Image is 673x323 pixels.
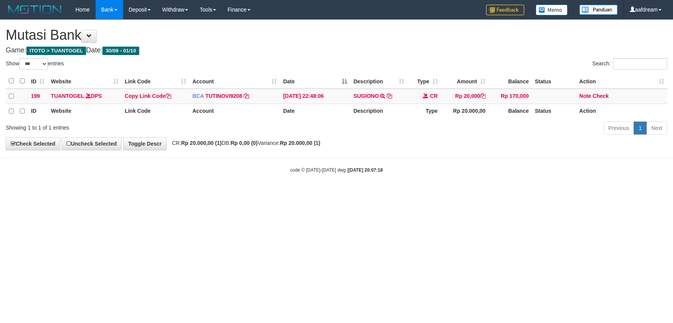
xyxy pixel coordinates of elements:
[407,104,441,118] th: Type
[102,47,139,55] span: 30/09 - 01/10
[231,140,258,146] strong: Rp 0,00 (0)
[244,93,249,99] a: Copy TUTINOVI9208 to clipboard
[532,104,576,118] th: Status
[350,104,407,118] th: Description
[6,28,667,43] h1: Mutasi Bank
[579,93,591,99] a: Note
[480,93,486,99] a: Copy Rp 20,000 to clipboard
[6,47,667,54] h4: Game: Date:
[280,74,350,89] th: Date: activate to sort column descending
[489,104,532,118] th: Balance
[192,93,204,99] span: BCA
[31,93,40,99] span: 199
[122,104,189,118] th: Link Code
[592,58,667,70] label: Search:
[6,121,275,131] div: Showing 1 to 1 of 1 entries
[280,89,350,104] td: [DATE] 22:48:06
[123,137,167,150] a: Toggle Descr
[613,58,667,70] input: Search:
[280,140,320,146] strong: Rp 20.000,00 (1)
[430,93,437,99] span: CR
[407,74,441,89] th: Type: activate to sort column ascending
[205,93,242,99] a: TUTINOVI9208
[441,74,489,89] th: Amount: activate to sort column ascending
[28,74,48,89] th: ID: activate to sort column ascending
[536,5,568,15] img: Button%20Memo.svg
[634,122,647,135] a: 1
[350,74,407,89] th: Description: activate to sort column ascending
[441,104,489,118] th: Rp 20.000,00
[19,58,48,70] select: Showentries
[189,74,280,89] th: Account: activate to sort column ascending
[125,93,171,99] a: Copy Link Code
[348,167,383,173] strong: [DATE] 20:07:18
[6,4,64,15] img: MOTION_logo.png
[122,74,189,89] th: Link Code: activate to sort column ascending
[48,74,122,89] th: Website: activate to sort column ascending
[26,47,86,55] span: ITOTO > TUANTOGEL
[6,58,64,70] label: Show entries
[387,93,392,99] a: Copy SUGIONO to clipboard
[62,137,122,150] a: Uncheck Selected
[48,89,122,104] td: DPS
[603,122,634,135] a: Previous
[48,104,122,118] th: Website
[51,93,84,99] a: TUANTOGEL
[576,74,667,89] th: Action: activate to sort column ascending
[579,5,618,15] img: panduan.png
[532,74,576,89] th: Status
[593,93,609,99] a: Check
[280,104,350,118] th: Date
[353,93,379,99] a: SUGIONO
[489,74,532,89] th: Balance
[189,104,280,118] th: Account
[290,167,383,173] small: code © [DATE]-[DATE] dwg |
[181,140,222,146] strong: Rp 20.000,00 (1)
[441,89,489,104] td: Rp 20,000
[6,137,60,150] a: Check Selected
[168,140,320,146] span: CR: DB: Variance:
[646,122,667,135] a: Next
[576,104,667,118] th: Action
[486,5,524,15] img: Feedback.jpg
[489,89,532,104] td: Rp 170,000
[28,104,48,118] th: ID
